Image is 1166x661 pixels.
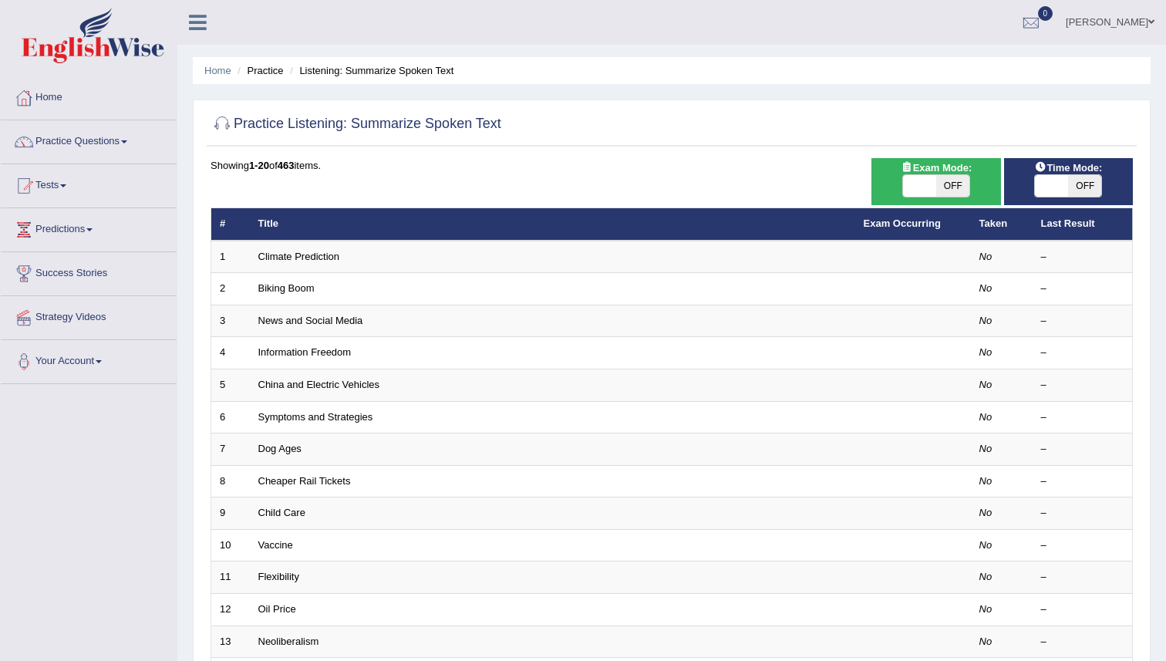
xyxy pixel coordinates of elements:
[258,571,299,582] a: Flexibility
[211,401,250,433] td: 6
[211,337,250,369] td: 4
[936,175,969,197] span: OFF
[979,603,992,615] em: No
[258,475,351,487] a: Cheaper Rail Tickets
[1041,250,1124,265] div: –
[979,315,992,326] em: No
[211,593,250,626] td: 12
[258,251,340,262] a: Climate Prediction
[1,120,177,159] a: Practice Questions
[1041,506,1124,521] div: –
[211,273,250,305] td: 2
[211,369,250,402] td: 5
[1,296,177,335] a: Strategy Videos
[871,158,1000,205] div: Show exams occurring in exams
[278,160,295,171] b: 463
[895,160,978,176] span: Exam Mode:
[258,603,296,615] a: Oil Price
[258,539,293,551] a: Vaccine
[211,305,250,337] td: 3
[979,282,992,294] em: No
[211,529,250,562] td: 10
[258,443,302,454] a: Dog Ages
[211,113,501,136] h2: Practice Listening: Summarize Spoken Text
[1038,6,1053,21] span: 0
[1033,208,1133,241] th: Last Result
[211,158,1133,173] div: Showing of items.
[258,507,305,518] a: Child Care
[1,208,177,247] a: Predictions
[979,507,992,518] em: No
[979,443,992,454] em: No
[979,346,992,358] em: No
[1041,474,1124,489] div: –
[234,63,283,78] li: Practice
[249,160,269,171] b: 1-20
[211,562,250,594] td: 11
[1041,538,1124,553] div: –
[258,315,363,326] a: News and Social Media
[1041,314,1124,329] div: –
[1,76,177,115] a: Home
[1028,160,1108,176] span: Time Mode:
[1068,175,1101,197] span: OFF
[979,475,992,487] em: No
[1041,442,1124,457] div: –
[979,539,992,551] em: No
[258,636,319,647] a: Neoliberalism
[979,379,992,390] em: No
[1041,570,1124,585] div: –
[286,63,453,78] li: Listening: Summarize Spoken Text
[211,497,250,530] td: 9
[258,346,352,358] a: Information Freedom
[979,251,992,262] em: No
[1041,635,1124,649] div: –
[211,241,250,273] td: 1
[864,218,941,229] a: Exam Occurring
[1041,602,1124,617] div: –
[979,636,992,647] em: No
[211,626,250,658] td: 13
[258,411,373,423] a: Symptoms and Strategies
[1,164,177,203] a: Tests
[1041,346,1124,360] div: –
[204,65,231,76] a: Home
[258,379,380,390] a: China and Electric Vehicles
[979,411,992,423] em: No
[1,252,177,291] a: Success Stories
[211,433,250,466] td: 7
[1041,378,1124,393] div: –
[971,208,1033,241] th: Taken
[1041,410,1124,425] div: –
[258,282,315,294] a: Biking Boom
[1041,282,1124,296] div: –
[979,571,992,582] em: No
[250,208,855,241] th: Title
[211,208,250,241] th: #
[1,340,177,379] a: Your Account
[211,465,250,497] td: 8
